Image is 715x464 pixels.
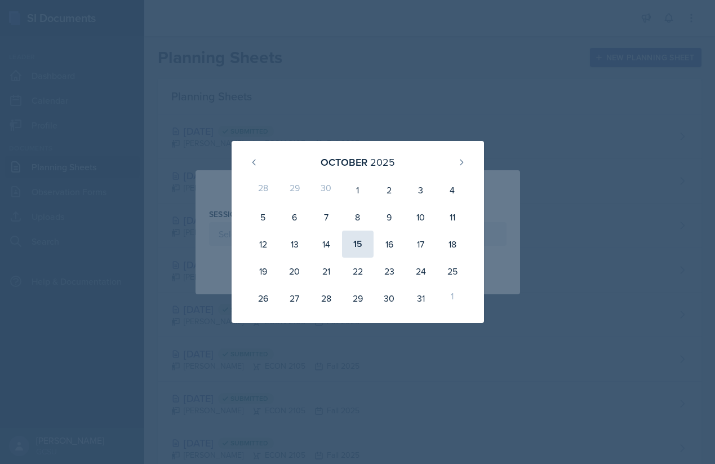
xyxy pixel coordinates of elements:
div: 8 [342,204,374,231]
div: 18 [437,231,468,258]
div: 4 [437,176,468,204]
div: 14 [310,231,342,258]
div: 15 [342,231,374,258]
div: 25 [437,258,468,285]
div: 28 [247,176,279,204]
div: 23 [374,258,405,285]
div: 16 [374,231,405,258]
div: 29 [279,176,310,204]
div: 22 [342,258,374,285]
div: 6 [279,204,310,231]
div: 5 [247,204,279,231]
div: 11 [437,204,468,231]
div: 7 [310,204,342,231]
div: 2025 [370,154,395,170]
div: 10 [405,204,437,231]
div: October [321,154,367,170]
div: 9 [374,204,405,231]
div: 12 [247,231,279,258]
div: 17 [405,231,437,258]
div: 20 [279,258,310,285]
div: 29 [342,285,374,312]
div: 26 [247,285,279,312]
div: 30 [374,285,405,312]
div: 24 [405,258,437,285]
div: 2 [374,176,405,204]
div: 30 [310,176,342,204]
div: 19 [247,258,279,285]
div: 1 [437,285,468,312]
div: 1 [342,176,374,204]
div: 31 [405,285,437,312]
div: 27 [279,285,310,312]
div: 28 [310,285,342,312]
div: 3 [405,176,437,204]
div: 21 [310,258,342,285]
div: 13 [279,231,310,258]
